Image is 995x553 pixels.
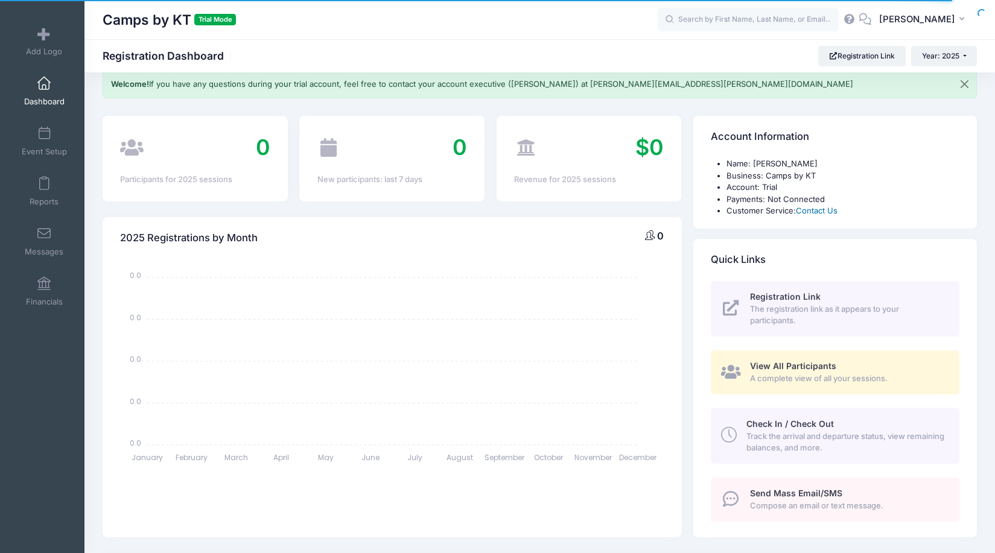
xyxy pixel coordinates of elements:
[256,134,270,160] span: 0
[120,174,270,186] div: Participants for 2025 sessions
[711,281,959,337] a: Registration Link The registration link as it appears to your participants.
[16,220,73,262] a: Messages
[130,270,141,280] tspan: 0.0
[620,452,658,462] tspan: December
[224,452,248,462] tspan: March
[26,46,62,57] span: Add Logo
[453,134,467,160] span: 0
[750,500,946,512] span: Compose an email or text message.
[317,174,467,186] div: New participants: last 7 days
[16,270,73,312] a: Financials
[726,194,959,206] li: Payments: Not Connected
[911,46,977,66] button: Year: 2025
[726,182,959,194] li: Account: Trial
[130,396,141,406] tspan: 0.0
[635,134,664,160] span: $0
[16,70,73,112] a: Dashboard
[879,13,955,26] span: [PERSON_NAME]
[750,361,836,371] span: View All Participants
[26,297,63,307] span: Financials
[746,431,946,454] span: Track the arrival and departure status, view remaining balances, and more.
[176,452,208,462] tspan: February
[485,452,525,462] tspan: September
[130,438,141,448] tspan: 0.0
[16,170,73,212] a: Reports
[273,452,289,462] tspan: April
[111,78,853,90] p: If you have any questions during your trial account, feel free to contact your account executive ...
[30,197,59,207] span: Reports
[657,230,664,242] span: 0
[746,419,834,429] span: Check In / Check Out
[922,51,959,60] span: Year: 2025
[447,452,473,462] tspan: August
[818,46,906,66] a: Registration Link
[750,303,946,327] span: The registration link as it appears to your participants.
[711,120,809,154] h4: Account Information
[120,221,258,255] h4: 2025 Registrations by Month
[711,478,959,522] a: Send Mass Email/SMS Compose an email or text message.
[750,291,821,302] span: Registration Link
[535,452,564,462] tspan: October
[711,350,959,394] a: View All Participants A complete view of all your sessions.
[130,354,141,364] tspan: 0.0
[953,71,976,98] button: Close
[750,488,842,498] span: Send Mass Email/SMS
[871,6,977,34] button: [PERSON_NAME]
[194,14,236,25] span: Trial Mode
[514,174,664,186] div: Revenue for 2025 sessions
[103,6,236,34] h1: Camps by KT
[726,205,959,217] li: Customer Service:
[726,170,959,182] li: Business: Camps by KT
[16,120,73,162] a: Event Setup
[575,452,613,462] tspan: November
[658,8,839,32] input: Search by First Name, Last Name, or Email...
[111,79,149,89] b: Welcome!
[796,206,838,215] a: Contact Us
[711,408,959,463] a: Check In / Check Out Track the arrival and departure status, view remaining balances, and more.
[130,312,141,322] tspan: 0.0
[16,20,73,62] a: Add Logo
[24,96,65,107] span: Dashboard
[132,452,163,462] tspan: January
[22,147,67,157] span: Event Setup
[726,158,959,170] li: Name: [PERSON_NAME]
[361,452,380,462] tspan: June
[25,247,63,257] span: Messages
[318,452,334,462] tspan: May
[711,242,766,277] h4: Quick Links
[103,49,234,62] h1: Registration Dashboard
[407,452,422,462] tspan: July
[750,373,946,385] span: A complete view of all your sessions.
